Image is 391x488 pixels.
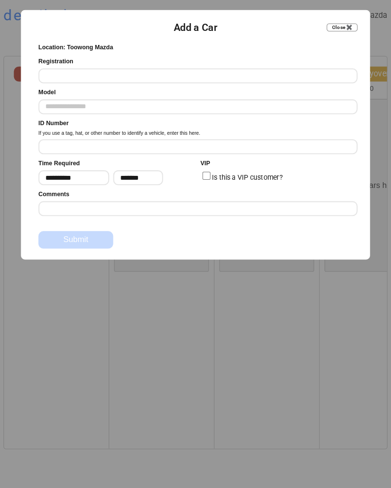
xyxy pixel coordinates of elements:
[43,224,116,241] button: Submit
[43,154,84,162] div: Time Required
[175,20,217,33] div: Add a Car
[43,42,116,50] div: Location: Toowong Mazda
[43,126,200,132] div: If you use a tag, hat, or other number to identify a vehicle, enter this here.
[322,23,352,30] button: Close ✖️
[43,86,60,94] div: Model
[200,154,209,162] div: VIP
[211,168,280,175] label: Is this a VIP customer?
[43,115,73,124] div: ID Number
[43,184,73,192] div: Comments
[43,56,77,64] div: Registration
